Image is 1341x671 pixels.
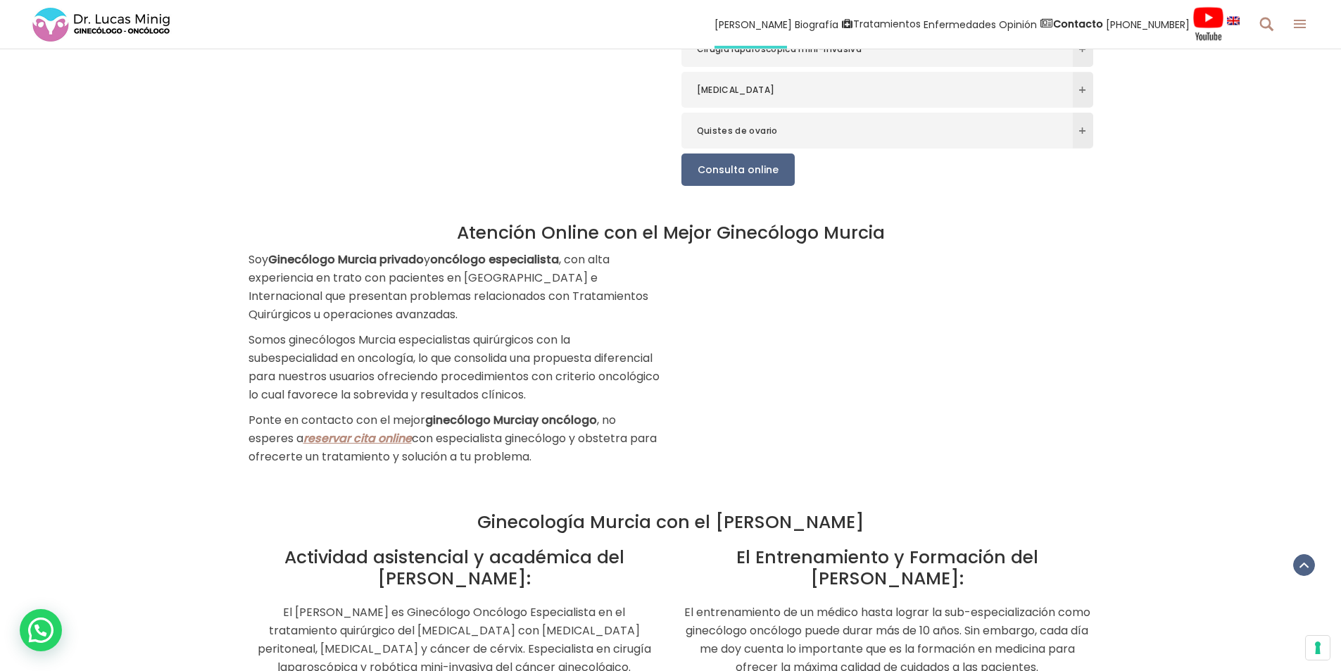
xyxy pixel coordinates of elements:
[1306,636,1330,660] button: Sus preferencias de consentimiento para tecnologías de seguimiento
[1053,17,1103,31] strong: Contacto
[496,251,559,268] b: specialista
[697,83,1062,97] span: [MEDICAL_DATA]
[681,547,1093,589] h2: El Entrenamiento y Formación del [PERSON_NAME]:
[430,251,496,268] strong: oncólogo e
[697,42,1062,56] span: Cirugía laparoscópica mini-invasiva
[425,412,532,428] b: ginecólogo Murcia
[1192,6,1224,42] img: Videos Youtube Ginecología
[268,251,424,268] strong: Ginecólogo Murcia privado
[248,512,1093,533] h2: Ginecología Murcia con el [PERSON_NAME]
[248,331,660,404] p: Somos ginecólogos Murcia especialistas quirúrgicos con la subespecialidad en oncología, lo que co...
[697,124,1062,138] span: Quistes de ovario
[20,609,62,651] div: WhatsApp contact
[303,430,412,446] a: reservar cita online
[924,16,996,32] span: Enfermedades
[999,16,1037,32] span: Opinión
[698,163,779,177] span: Consulta online
[681,244,1093,475] iframe: Dr. Lucas Minig. Ginecólogo Oncólogo y cirujano ginecológico en Valencia, España
[248,222,1093,244] h2: Atención Online con el Mejor Ginecólogo Murcia
[1227,16,1240,25] img: language english
[248,251,660,324] p: Soy y , con alta experiencia en trato con pacientes en [GEOGRAPHIC_DATA] e Internacional que pres...
[248,547,660,589] h2: Actividad asistencial y académica del [PERSON_NAME]:
[714,16,792,32] span: [PERSON_NAME]
[1106,16,1190,32] span: [PHONE_NUMBER]
[532,412,597,428] strong: y oncólogo
[795,16,838,32] span: Biografía
[248,411,660,466] p: Ponte en contacto con el mejor , no esperes a con especialista ginecólogo y obstetra para ofrecer...
[681,153,795,186] a: Consulta online
[853,16,921,32] span: Tratamientos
